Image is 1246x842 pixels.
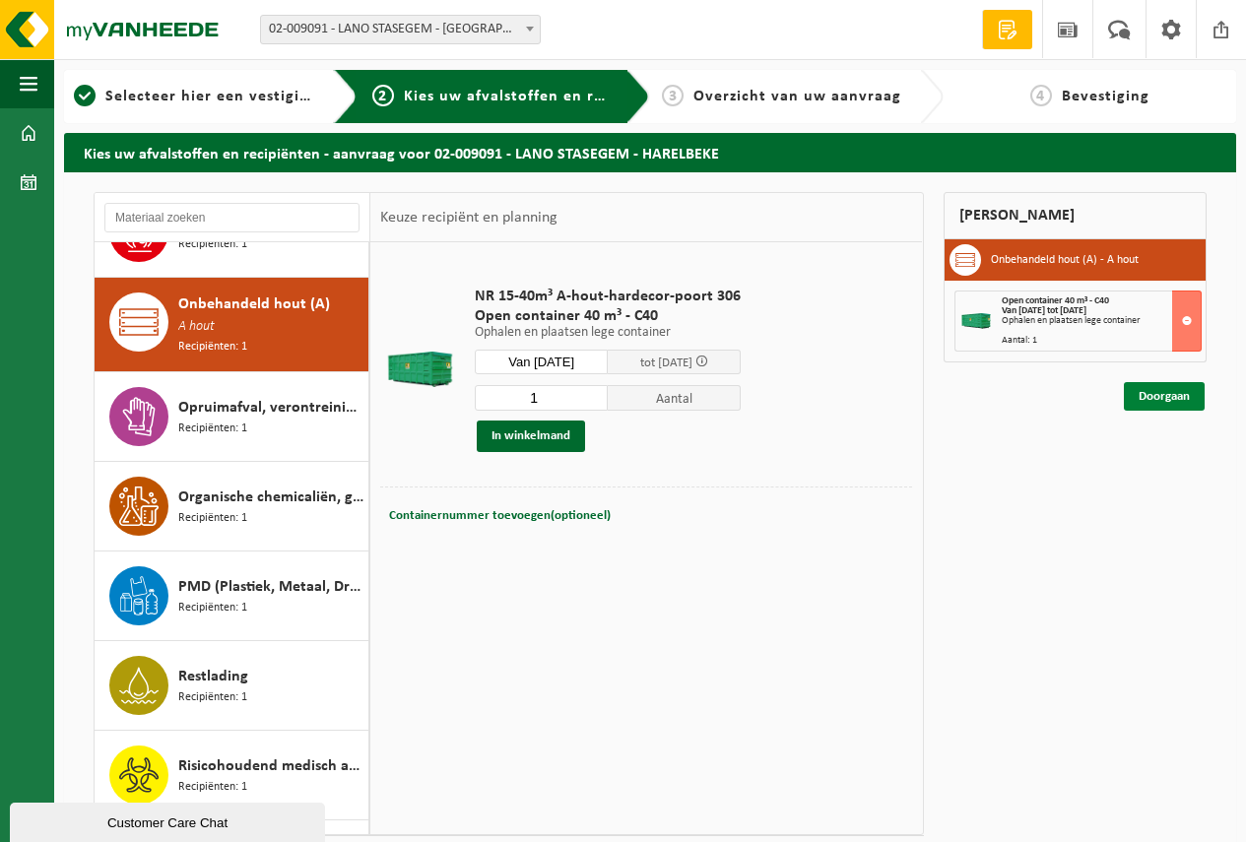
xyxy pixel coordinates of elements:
[178,575,363,599] span: PMD (Plastiek, Metaal, Drankkartons) (bedrijven)
[178,235,247,254] span: Recipiënten: 1
[178,420,247,438] span: Recipiënten: 1
[404,89,675,104] span: Kies uw afvalstoffen en recipiënten
[178,665,248,688] span: Restlading
[261,16,540,43] span: 02-009091 - LANO STASEGEM - HARELBEKE
[74,85,318,108] a: 1Selecteer hier een vestiging
[95,551,369,641] button: PMD (Plastiek, Metaal, Drankkartons) (bedrijven) Recipiënten: 1
[178,754,363,778] span: Risicohoudend medisch afval
[178,338,247,356] span: Recipiënten: 1
[475,306,741,326] span: Open container 40 m³ - C40
[475,287,741,306] span: NR 15-40m³ A-hout-hardecor-poort 306
[178,316,215,338] span: A hout
[95,278,369,372] button: Onbehandeld hout (A) A hout Recipiënten: 1
[105,89,318,104] span: Selecteer hier een vestiging
[74,85,96,106] span: 1
[387,502,613,530] button: Containernummer toevoegen(optioneel)
[389,509,611,522] span: Containernummer toevoegen(optioneel)
[95,731,369,820] button: Risicohoudend medisch afval Recipiënten: 1
[178,599,247,617] span: Recipiënten: 1
[260,15,541,44] span: 02-009091 - LANO STASEGEM - HARELBEKE
[372,85,394,106] span: 2
[991,244,1139,276] h3: Onbehandeld hout (A) - A hout
[475,350,608,374] input: Selecteer datum
[475,326,741,340] p: Ophalen en plaatsen lege container
[95,372,369,462] button: Opruimafval, verontreinigd met olie Recipiënten: 1
[477,421,585,452] button: In winkelmand
[370,193,567,242] div: Keuze recipiënt en planning
[1124,382,1205,411] a: Doorgaan
[1002,316,1202,326] div: Ophalen en plaatsen lege container
[104,203,360,232] input: Materiaal zoeken
[662,85,684,106] span: 3
[640,356,692,369] span: tot [DATE]
[178,396,363,420] span: Opruimafval, verontreinigd met olie
[178,486,363,509] span: Organische chemicaliën, gevaarlijk vloeibaar in kleinverpakking
[608,385,741,411] span: Aantal
[1002,305,1086,316] strong: Van [DATE] tot [DATE]
[693,89,901,104] span: Overzicht van uw aanvraag
[1002,336,1202,346] div: Aantal: 1
[178,778,247,797] span: Recipiënten: 1
[1030,85,1052,106] span: 4
[1062,89,1149,104] span: Bevestiging
[178,292,330,316] span: Onbehandeld hout (A)
[95,641,369,731] button: Restlading Recipiënten: 1
[64,133,1236,171] h2: Kies uw afvalstoffen en recipiënten - aanvraag voor 02-009091 - LANO STASEGEM - HARELBEKE
[95,462,369,551] button: Organische chemicaliën, gevaarlijk vloeibaar in kleinverpakking Recipiënten: 1
[10,799,329,842] iframe: chat widget
[178,509,247,528] span: Recipiënten: 1
[178,688,247,707] span: Recipiënten: 1
[944,192,1208,239] div: [PERSON_NAME]
[1002,295,1109,306] span: Open container 40 m³ - C40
